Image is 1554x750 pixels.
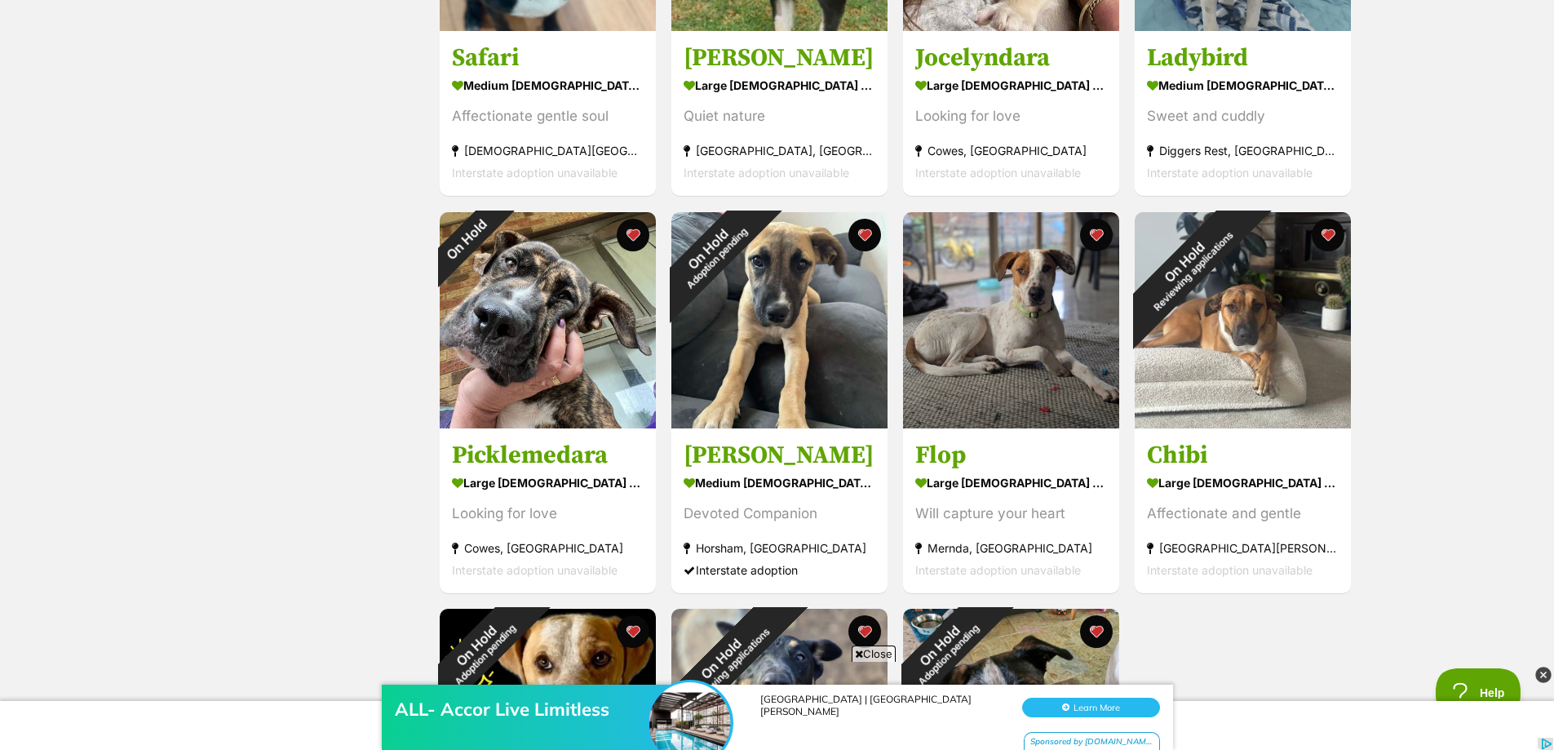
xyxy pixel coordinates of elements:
h3: Chibi [1147,440,1339,471]
div: [GEOGRAPHIC_DATA], [GEOGRAPHIC_DATA] [684,140,875,162]
img: Quinn [671,212,888,428]
div: Affectionate gentle soul [452,106,644,128]
div: On Hold [1098,175,1278,356]
div: Will capture your heart [915,503,1107,525]
div: On Hold [409,578,551,721]
a: On HoldAdoption pending [671,415,888,432]
div: [GEOGRAPHIC_DATA] | [GEOGRAPHIC_DATA][PERSON_NAME] [760,41,1005,65]
a: Picklemedara large [DEMOGRAPHIC_DATA] Dog Looking for love Cowes, [GEOGRAPHIC_DATA] Interstate ad... [440,428,656,593]
div: large [DEMOGRAPHIC_DATA] Dog [915,471,1107,495]
a: On Hold [440,415,656,432]
button: favourite [1080,219,1113,251]
span: Interstate adoption unavailable [915,166,1081,180]
img: Chibi [1135,212,1351,428]
a: Ladybird medium [DEMOGRAPHIC_DATA] Dog Sweet and cuddly Diggers Rest, [GEOGRAPHIC_DATA] Interstat... [1135,31,1351,197]
div: medium [DEMOGRAPHIC_DATA] Dog [684,471,875,495]
h3: Ladybird [1147,43,1339,74]
div: ALL- Accor Live Limitless [395,46,656,69]
a: [PERSON_NAME] large [DEMOGRAPHIC_DATA] Dog Quiet nature [GEOGRAPHIC_DATA], [GEOGRAPHIC_DATA] Inte... [671,31,888,197]
a: [PERSON_NAME] medium [DEMOGRAPHIC_DATA] Dog Devoted Companion Horsham, [GEOGRAPHIC_DATA] Intersta... [671,428,888,593]
a: Chibi large [DEMOGRAPHIC_DATA] Dog Affectionate and gentle [GEOGRAPHIC_DATA][PERSON_NAME][GEOGRAP... [1135,428,1351,593]
div: Looking for love [452,503,644,525]
a: Flop large [DEMOGRAPHIC_DATA] Dog Will capture your heart Mernda, [GEOGRAPHIC_DATA] Interstate ad... [903,428,1119,593]
button: favourite [1080,615,1113,648]
div: Cowes, [GEOGRAPHIC_DATA] [452,537,644,559]
div: Interstate adoption [684,559,875,581]
img: close_grey_3x.png [1535,667,1552,683]
h3: Picklemedara [452,440,644,471]
img: Picklemedara [440,212,656,428]
div: Looking for love [915,106,1107,128]
span: Adoption pending [684,225,750,291]
div: Horsham, [GEOGRAPHIC_DATA] [684,537,875,559]
div: Devoted Companion [684,503,875,525]
button: Learn More [1022,46,1160,65]
button: favourite [1312,219,1344,251]
div: On Hold [872,578,1015,721]
button: favourite [617,615,649,648]
div: [DEMOGRAPHIC_DATA][GEOGRAPHIC_DATA], [GEOGRAPHIC_DATA] [452,140,644,162]
div: Sponsored by [DOMAIN_NAME][URL] [1024,80,1160,100]
a: On HoldReviewing applications [1135,415,1351,432]
button: favourite [848,615,881,648]
span: Interstate adoption unavailable [452,166,618,180]
div: [GEOGRAPHIC_DATA][PERSON_NAME][GEOGRAPHIC_DATA] [1147,537,1339,559]
span: Reviewing applications [1151,229,1235,313]
div: medium [DEMOGRAPHIC_DATA] Dog [1147,74,1339,98]
span: Interstate adoption unavailable [452,563,618,577]
div: large [DEMOGRAPHIC_DATA] Dog [452,471,644,495]
img: Flop [903,212,1119,428]
div: Diggers Rest, [GEOGRAPHIC_DATA] [1147,140,1339,162]
button: favourite [848,219,881,251]
img: ALL- Accor Live Limitless [649,30,731,112]
div: On Hold [418,191,515,287]
span: Interstate adoption unavailable [1147,166,1313,180]
div: On Hold [640,181,783,324]
h3: [PERSON_NAME] [684,43,875,74]
span: Interstate adoption unavailable [1147,563,1313,577]
span: Close [852,646,896,662]
div: Quiet nature [684,106,875,128]
div: large [DEMOGRAPHIC_DATA] Dog [1147,471,1339,495]
span: Interstate adoption unavailable [684,166,849,180]
h3: Jocelyndara [915,43,1107,74]
button: favourite [617,219,649,251]
a: Jocelyndara large [DEMOGRAPHIC_DATA] Dog Looking for love Cowes, [GEOGRAPHIC_DATA] Interstate ado... [903,31,1119,197]
div: Affectionate and gentle [1147,503,1339,525]
h3: Safari [452,43,644,74]
div: large [DEMOGRAPHIC_DATA] Dog [684,74,875,98]
div: Sweet and cuddly [1147,106,1339,128]
h3: Flop [915,440,1107,471]
div: large [DEMOGRAPHIC_DATA] Dog [915,74,1107,98]
span: Interstate adoption unavailable [915,563,1081,577]
div: Mernda, [GEOGRAPHIC_DATA] [915,537,1107,559]
div: Cowes, [GEOGRAPHIC_DATA] [915,140,1107,162]
a: Safari medium [DEMOGRAPHIC_DATA] Dog Affectionate gentle soul [DEMOGRAPHIC_DATA][GEOGRAPHIC_DATA]... [440,31,656,197]
div: medium [DEMOGRAPHIC_DATA] Dog [452,74,644,98]
h3: [PERSON_NAME] [684,440,875,471]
